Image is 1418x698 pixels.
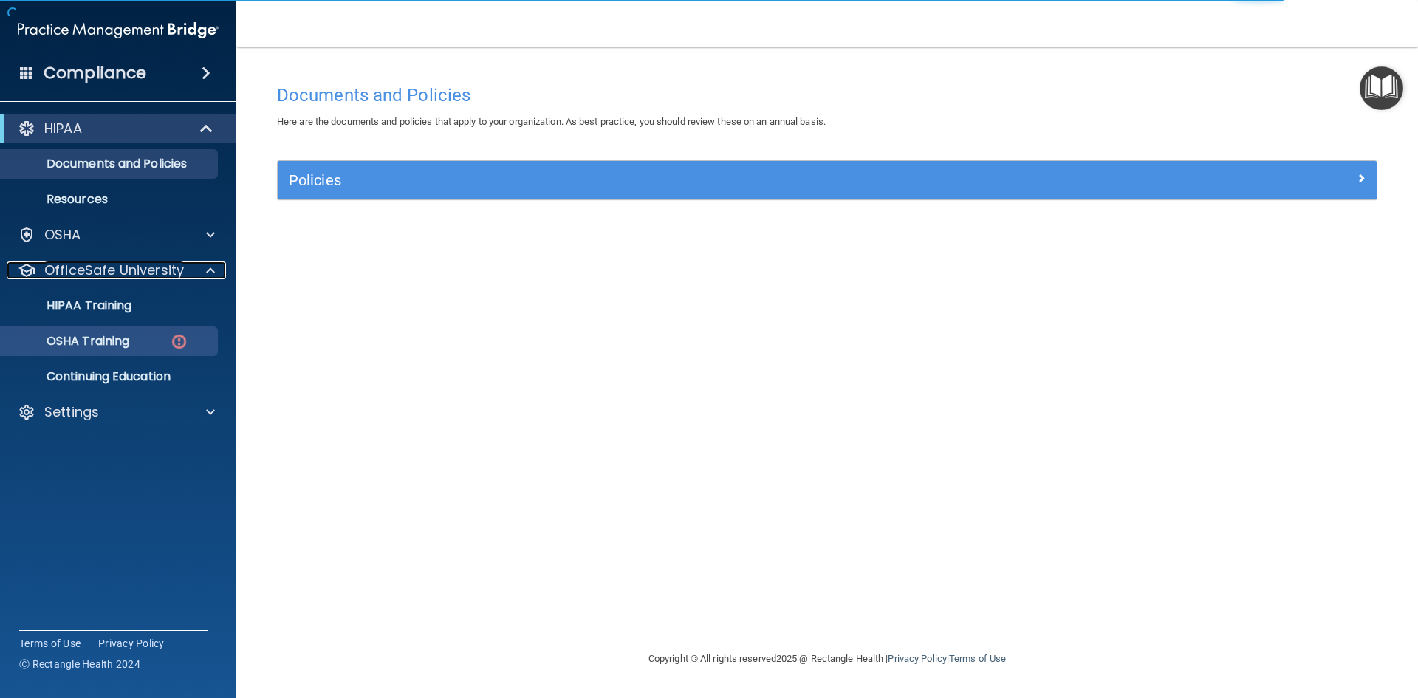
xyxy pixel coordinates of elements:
[10,192,211,207] p: Resources
[949,653,1006,664] a: Terms of Use
[44,226,81,244] p: OSHA
[289,168,1366,192] a: Policies
[18,261,215,279] a: OfficeSafe University
[19,636,81,651] a: Terms of Use
[277,86,1377,105] h4: Documents and Policies
[170,332,188,351] img: danger-circle.6113f641.png
[10,334,129,349] p: OSHA Training
[289,172,1091,188] h5: Policies
[10,298,131,313] p: HIPAA Training
[44,261,184,279] p: OfficeSafe University
[18,16,219,45] img: PMB logo
[18,403,215,421] a: Settings
[44,120,82,137] p: HIPAA
[1360,66,1403,110] button: Open Resource Center
[18,226,215,244] a: OSHA
[1162,593,1400,652] iframe: Drift Widget Chat Controller
[44,63,146,83] h4: Compliance
[98,636,165,651] a: Privacy Policy
[558,635,1097,682] div: Copyright © All rights reserved 2025 @ Rectangle Health | |
[18,120,214,137] a: HIPAA
[10,369,211,384] p: Continuing Education
[10,157,211,171] p: Documents and Policies
[19,657,140,671] span: Ⓒ Rectangle Health 2024
[44,403,99,421] p: Settings
[277,116,826,127] span: Here are the documents and policies that apply to your organization. As best practice, you should...
[888,653,946,664] a: Privacy Policy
